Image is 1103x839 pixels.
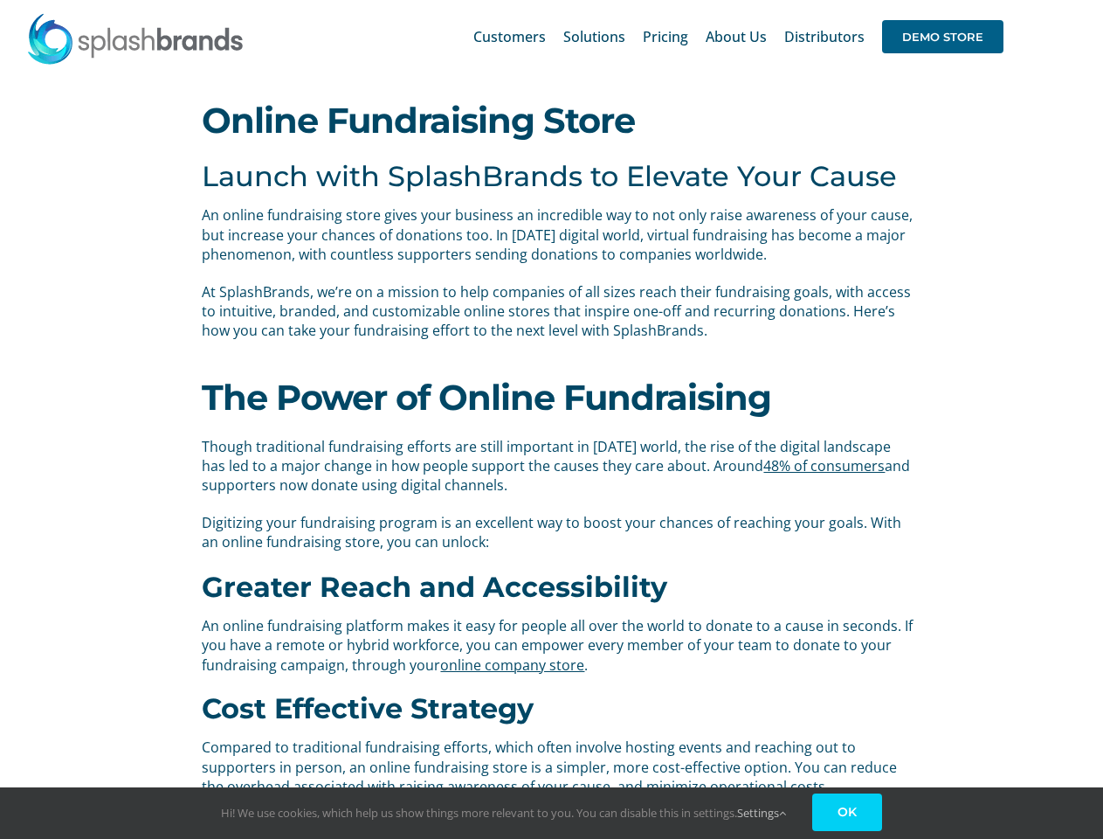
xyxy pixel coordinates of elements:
p: Digitizing your fundraising program is an excellent way to boost your chances of reaching your go... [202,513,914,552]
span: Distributors [784,30,865,44]
span: About Us [706,30,767,44]
h3: Launch with SplashBrands to Elevate Your Cause [202,160,914,192]
a: Distributors [784,9,865,65]
a: DEMO STORE [882,9,1003,65]
p: An online fundraising platform makes it easy for people all over the world to donate to a cause i... [202,616,914,675]
h1: The Power of Online Fundraising [202,380,900,415]
p: An online fundraising store gives your business an incredible way to not only raise awareness of ... [202,205,914,264]
b: Greater Reach and Accessibility [202,570,667,604]
a: Settings [737,805,786,821]
span: Customers [473,30,546,44]
p: At SplashBrands, we’re on a mission to help companies of all sizes reach their fundraising goals,... [202,282,914,341]
a: 48% of consumers [763,456,885,475]
a: Customers [473,9,546,65]
p: Though traditional fundraising efforts are still important in [DATE] world, the rise of the digit... [202,437,914,496]
span: DEMO STORE [882,20,1003,53]
nav: Main Menu [473,9,1003,65]
a: Pricing [643,9,688,65]
h1: Online Fundraising Store [202,103,900,138]
p: Compared to traditional fundraising efforts, which often involve hosting events and reaching out ... [202,738,914,796]
a: online company store [440,655,584,675]
span: Solutions [563,30,625,44]
b: Cost Effective Strategy [202,691,534,725]
a: OK [812,794,882,831]
img: SplashBrands.com Logo [26,12,245,65]
span: Hi! We use cookies, which help us show things more relevant to you. You can disable this in setti... [221,805,786,821]
span: Pricing [643,30,688,44]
